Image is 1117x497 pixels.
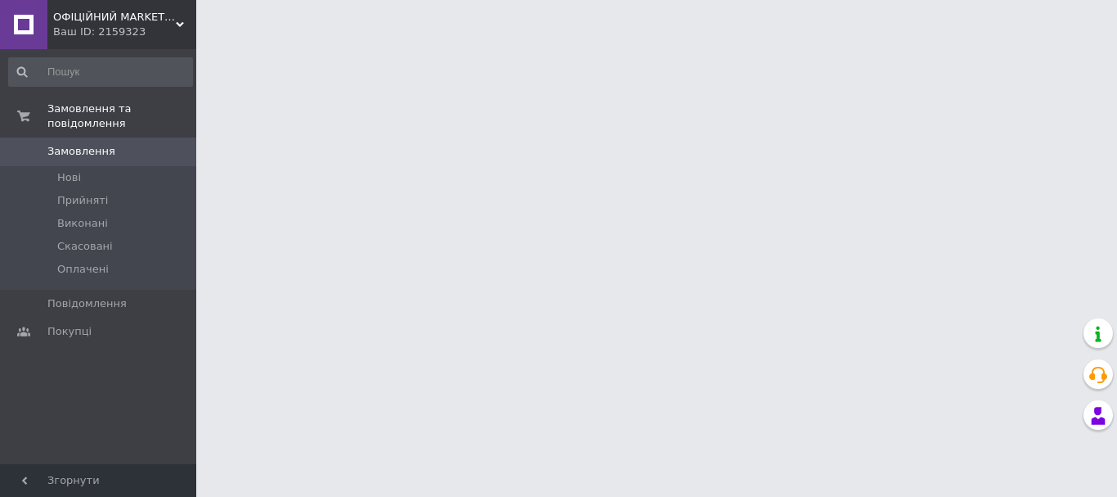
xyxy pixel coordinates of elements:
[57,239,113,254] span: Скасовані
[57,262,109,277] span: Оплачені
[47,144,115,159] span: Замовлення
[47,102,196,131] span: Замовлення та повідомлення
[53,10,176,25] span: ОФІЦІЙНИЙ MARKET UKRAINE
[57,193,108,208] span: Прийняті
[57,216,108,231] span: Виконані
[53,25,196,39] div: Ваш ID: 2159323
[47,324,92,339] span: Покупці
[8,57,193,87] input: Пошук
[47,296,127,311] span: Повідомлення
[57,170,81,185] span: Нові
